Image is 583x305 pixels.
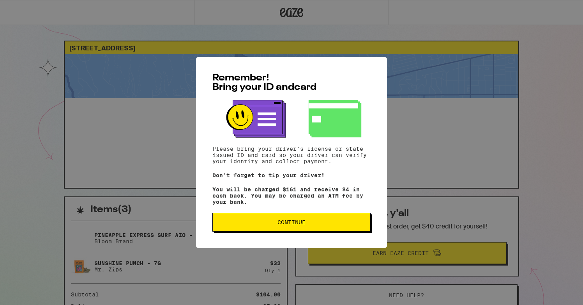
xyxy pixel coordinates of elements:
p: Please bring your driver's license or state issued ID and card so your driver can verify your ide... [212,146,371,164]
span: Continue [277,219,306,225]
p: You will be charged $161 and receive $4 in cash back. You may be charged an ATM fee by your bank. [212,186,371,205]
button: Continue [212,213,371,232]
span: Remember! Bring your ID and card [212,73,316,92]
p: Don't forget to tip your driver! [212,172,371,178]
